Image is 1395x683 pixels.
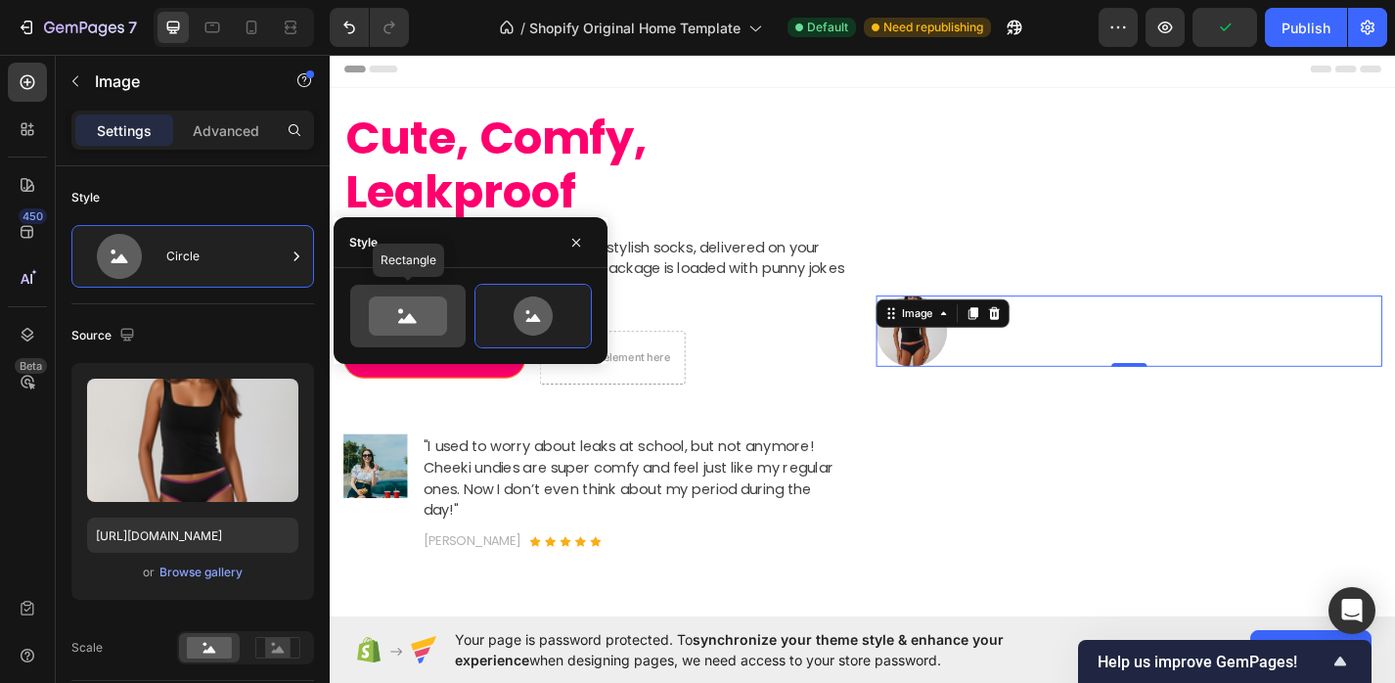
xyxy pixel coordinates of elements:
[1282,18,1330,38] div: Publish
[8,8,146,47] button: 7
[71,639,103,657] div: Scale
[1250,630,1372,669] button: Allow access
[143,561,155,584] span: or
[71,323,139,349] div: Source
[807,19,848,36] span: Default
[87,518,298,553] input: https://example.com/image.jpg
[349,234,378,251] div: Style
[602,269,680,347] img: Alt Image
[158,563,244,582] button: Browse gallery
[1328,587,1375,634] div: Open Intercom Messenger
[1265,8,1347,47] button: Publish
[95,69,261,93] p: Image
[71,189,100,206] div: Style
[19,208,47,224] div: 450
[166,234,286,279] div: Circle
[128,16,137,39] p: 7
[330,8,409,47] div: Undo/Redo
[87,379,298,502] img: preview-image
[455,631,1004,668] span: synchronize your theme style & enhance your experience
[529,18,741,38] span: Shopify Original Home Template
[97,120,152,141] p: Settings
[626,280,668,297] div: Image
[1098,653,1328,671] span: Help us improve GemPages!
[1098,650,1352,673] button: Show survey - Help us improve GemPages!
[159,564,243,581] div: Browse gallery
[330,52,1395,619] iframe: Design area
[455,629,1080,670] span: Your page is password protected. To when designing pages, we need access to your store password.
[193,120,259,141] p: Advanced
[520,18,525,38] span: /
[15,358,47,374] div: Beta
[883,19,983,36] span: Need republishing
